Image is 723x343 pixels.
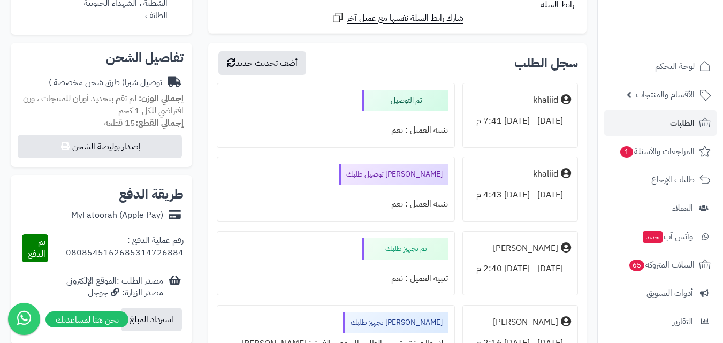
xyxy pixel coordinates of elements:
span: 65 [629,259,645,272]
h2: طريقة الدفع [119,188,184,201]
span: التقارير [673,314,693,329]
div: [DATE] - [DATE] 7:41 م [469,111,571,132]
a: الطلبات [604,110,717,136]
button: أضف تحديث جديد [218,51,306,75]
span: ( طرق شحن مخصصة ) [49,76,125,89]
img: logo-2.png [650,18,713,40]
div: [PERSON_NAME] تجهيز طلبك [343,312,448,333]
div: تنبيه العميل : نعم [224,120,448,141]
div: مصدر الطلب :الموقع الإلكتروني [66,275,163,300]
h2: تفاصيل الشحن [19,51,184,64]
div: تم تجهيز طلبك [362,238,448,260]
span: السلات المتروكة [628,257,695,272]
span: العملاء [672,201,693,216]
a: وآتس آبجديد [604,224,717,249]
div: توصيل شبرا [49,77,162,89]
button: استرداد المبلغ [121,308,182,331]
div: مصدر الزيارة: جوجل [66,287,163,299]
span: لوحة التحكم [655,59,695,74]
div: تنبيه العميل : نعم [224,194,448,215]
h3: سجل الطلب [514,57,578,70]
span: الطلبات [670,116,695,131]
span: 1 [620,146,634,158]
a: أدوات التسويق [604,280,717,306]
div: [DATE] - [DATE] 4:43 م [469,185,571,205]
span: شارك رابط السلة نفسها مع عميل آخر [347,12,463,25]
a: طلبات الإرجاع [604,167,717,193]
div: khaliid [533,94,558,106]
a: السلات المتروكة65 [604,252,717,278]
div: [PERSON_NAME] [493,316,558,329]
div: تم التوصيل [362,90,448,111]
div: MyFatoorah (Apple Pay) [71,209,163,222]
span: لم تقم بتحديد أوزان للمنتجات ، وزن افتراضي للكل 1 كجم [23,92,184,117]
a: المراجعات والأسئلة1 [604,139,717,164]
div: رقم عملية الدفع : 0808545162685314726884 [48,234,184,262]
a: شارك رابط السلة نفسها مع عميل آخر [331,11,463,25]
span: طلبات الإرجاع [651,172,695,187]
span: المراجعات والأسئلة [619,144,695,159]
span: جديد [643,231,663,243]
a: العملاء [604,195,717,221]
span: الأقسام والمنتجات [636,87,695,102]
a: التقارير [604,309,717,334]
span: وآتس آب [642,229,693,244]
div: [PERSON_NAME] توصيل طلبك [339,164,448,185]
small: 15 قطعة [104,117,184,129]
div: تنبيه العميل : نعم [224,268,448,289]
span: تم الدفع [28,235,45,261]
strong: إجمالي القطع: [135,117,184,129]
div: [DATE] - [DATE] 2:40 م [469,258,571,279]
span: أدوات التسويق [646,286,693,301]
button: إصدار بوليصة الشحن [18,135,182,158]
div: khaliid [533,168,558,180]
div: [PERSON_NAME] [493,242,558,255]
strong: إجمالي الوزن: [139,92,184,105]
a: لوحة التحكم [604,54,717,79]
